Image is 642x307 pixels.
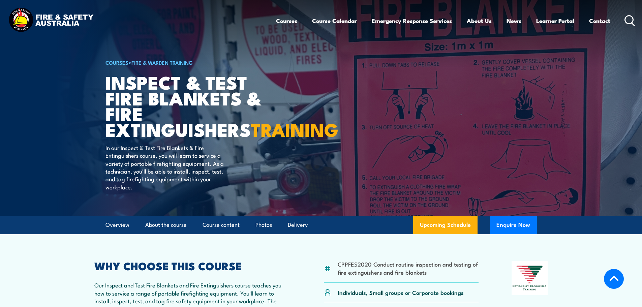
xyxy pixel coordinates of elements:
[131,59,193,66] a: Fire & Warden Training
[276,12,297,30] a: Courses
[105,144,228,191] p: In our Inspect & Test Fire Blankets & Fire Extinguishers course, you will learn to service a vari...
[105,58,272,66] h6: >
[251,115,338,143] strong: TRAINING
[338,260,479,276] li: CPPFES2020 Conduct routine inspection and testing of fire extinguishers and fire blankets
[203,216,240,234] a: Course content
[288,216,308,234] a: Delivery
[105,216,129,234] a: Overview
[255,216,272,234] a: Photos
[413,216,478,234] a: Upcoming Schedule
[536,12,574,30] a: Learner Portal
[145,216,187,234] a: About the course
[105,74,272,137] h1: Inspect & Test Fire Blankets & Fire Extinguishers
[507,12,521,30] a: News
[372,12,452,30] a: Emergency Response Services
[312,12,357,30] a: Course Calendar
[512,261,548,295] img: Nationally Recognised Training logo.
[589,12,610,30] a: Contact
[467,12,492,30] a: About Us
[338,288,464,296] p: Individuals, Small groups or Corporate bookings
[105,59,128,66] a: COURSES
[490,216,537,234] button: Enquire Now
[94,261,291,270] h2: WHY CHOOSE THIS COURSE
